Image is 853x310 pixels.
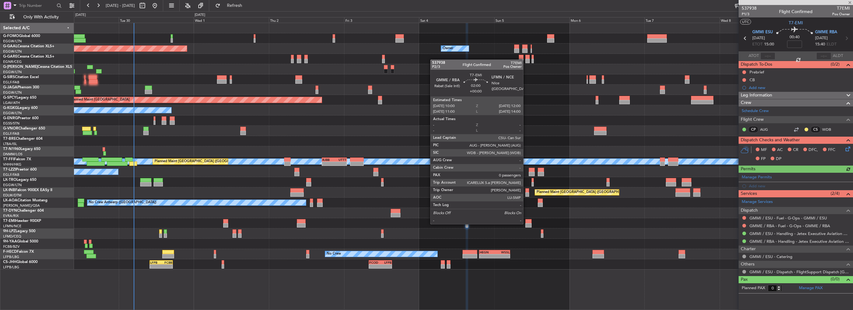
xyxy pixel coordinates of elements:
[569,17,645,23] div: Mon 6
[3,157,14,161] span: T7-FFI
[3,209,17,213] span: T7-DYN
[828,147,835,153] span: FFC
[3,34,19,38] span: G-FOMO
[3,193,21,198] a: EDLW/DTM
[740,19,751,25] button: UTC
[832,5,850,12] span: T7EMI
[741,99,751,106] span: Crew
[3,260,38,264] a: CS-JHHGlobal 6000
[3,86,17,89] span: G-JAGA
[789,20,803,26] span: T7-EMI
[3,45,17,48] span: G-GAAL
[815,29,837,35] span: GMME RBA
[741,92,772,99] span: Leg Information
[720,17,795,23] div: Wed 8
[3,75,15,79] span: G-SIRS
[741,137,800,144] span: Dispatch Checks and Weather
[3,260,16,264] span: CS-JHH
[537,188,634,197] div: Planned Maint [GEOGRAPHIC_DATA] ([GEOGRAPHIC_DATA])
[3,96,16,100] span: G-SPCY
[815,41,825,48] span: 15:40
[752,29,773,35] span: GMMI ESU
[3,96,36,100] a: G-SPCYLegacy 650
[3,116,18,120] span: G-ENRG
[741,276,748,283] span: Pax
[495,254,509,258] div: -
[3,172,19,177] a: EGLF/FAB
[3,86,39,89] a: G-JAGAPhenom 300
[742,285,765,291] label: Planned PAX
[3,49,22,54] a: EGGW/LTN
[3,39,22,44] a: EGGW/LTN
[761,156,766,162] span: FP
[480,254,495,258] div: -
[741,261,754,268] span: Others
[3,214,19,218] a: EVRA/RIX
[742,12,757,17] span: P1/3
[369,261,380,264] div: FCOD
[3,188,15,192] span: LX-INB
[749,231,850,236] a: GMMI / ESU - Handling - Jetex Executive Aviation Morocco GMMI / ESU
[761,147,767,153] span: MF
[831,190,840,197] span: (2/4)
[749,215,827,221] a: GMMI / ESU - Fuel - G-Ops - GMMI / ESU
[809,147,818,153] span: DFC,
[741,190,757,197] span: Services
[3,219,15,223] span: T7-EMI
[380,261,392,264] div: LFPB
[443,44,453,53] div: Owner
[3,137,43,141] a: T7-BREChallenger 604
[369,265,380,268] div: -
[222,3,248,8] span: Refresh
[70,95,130,105] div: Planned Maint [GEOGRAPHIC_DATA]
[832,12,850,17] span: Pos Owner
[3,106,18,110] span: G-KGKG
[344,17,419,23] div: Fri 3
[106,3,135,8] span: [DATE] - [DATE]
[7,12,67,22] button: Only With Activity
[194,17,269,23] div: Wed 1
[760,127,774,132] a: AUG
[3,229,16,233] span: 9H-LPZ
[764,41,774,48] span: 15:00
[777,147,783,153] span: AC
[3,55,17,59] span: G-GARE
[3,101,20,105] a: LGAV/ATH
[752,41,763,48] span: ETOT
[3,152,22,157] a: DNMM/LOS
[3,142,17,146] a: LTBA/ISL
[793,147,798,153] span: CR
[827,41,837,48] span: ELDT
[3,244,20,249] a: FCBB/BZV
[150,265,161,268] div: -
[822,127,836,132] a: WDB
[3,250,17,254] span: F-HECD
[3,59,22,64] a: EGNR/CEG
[3,240,17,243] span: 9H-YAA
[494,17,569,23] div: Sun 5
[749,254,792,259] a: GMMI / ESU - Catering
[269,17,344,23] div: Thu 2
[749,77,755,82] div: CB
[16,15,66,19] span: Only With Activity
[3,55,54,59] a: G-GARECessna Citation XLS+
[327,249,341,259] div: No Crew
[3,80,19,85] a: EGLF/FAB
[3,65,72,69] a: G-[PERSON_NAME]Cessna Citation XLS
[154,157,252,166] div: Planned Maint [GEOGRAPHIC_DATA] ([GEOGRAPHIC_DATA])
[3,265,19,270] a: LFPB/LBG
[3,131,19,136] a: EGLF/FAB
[742,5,757,12] span: 537938
[779,8,813,15] div: Flight Confirmed
[749,85,850,90] div: Add new
[3,178,36,182] a: LX-TROLegacy 650
[75,12,86,18] div: [DATE]
[749,69,764,75] div: Prebrief
[741,61,772,68] span: Dispatch To-Dos
[161,261,173,264] div: FCBB
[44,17,119,23] div: Mon 29
[3,250,34,254] a: F-HECDFalcon 7X
[3,127,45,130] a: G-VNORChallenger 650
[799,285,823,291] a: Manage PAX
[3,224,21,228] a: LFMN/NCE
